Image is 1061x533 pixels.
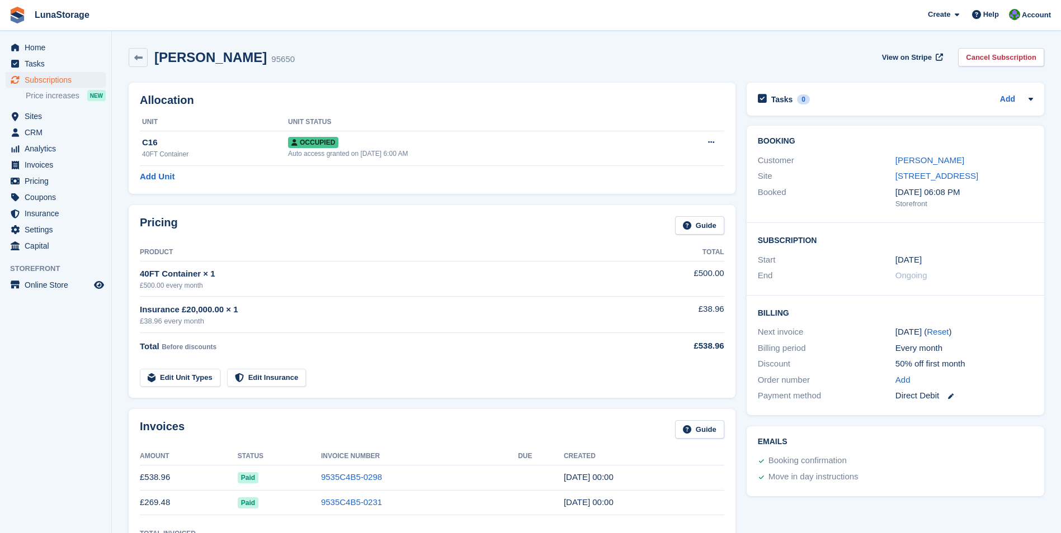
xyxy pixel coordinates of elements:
[758,234,1033,245] h2: Subscription
[634,297,724,333] td: £38.96
[140,303,634,316] div: Insurance £20,000.00 × 1
[140,94,724,107] h2: Allocation
[895,254,922,266] time: 2025-07-24 23:00:00 UTC
[140,369,220,387] a: Edit Unit Types
[771,94,793,104] h2: Tasks
[882,52,932,63] span: View on Stripe
[288,149,653,159] div: Auto access granted on [DATE] 6:00 AM
[958,48,1044,66] a: Cancel Subscription
[9,7,26,23] img: stora-icon-8386f47178a22dfd0bd8f6a31ec36ba5ce8667c1dd55bd0f319d3a0aa187defe.svg
[6,189,106,205] a: menu
[142,136,288,149] div: C16
[140,465,238,490] td: £538.96
[140,341,159,351] span: Total
[758,269,895,282] div: End
[927,327,949,336] a: Reset
[140,244,634,261] th: Product
[564,448,724,465] th: Created
[25,189,92,205] span: Coupons
[25,40,92,55] span: Home
[140,490,238,515] td: £269.48
[25,108,92,124] span: Sites
[6,173,106,189] a: menu
[6,40,106,55] a: menu
[895,389,1033,402] div: Direct Debit
[895,342,1033,355] div: Every month
[25,173,92,189] span: Pricing
[30,6,94,24] a: LunaStorage
[6,125,106,140] a: menu
[288,113,653,131] th: Unit Status
[758,137,1033,146] h2: Booking
[6,238,106,254] a: menu
[321,448,518,465] th: Invoice Number
[895,186,1033,199] div: [DATE] 06:08 PM
[6,72,106,88] a: menu
[25,222,92,237] span: Settings
[634,244,724,261] th: Total
[25,72,92,88] span: Subscriptions
[140,280,634,291] div: £500.00 every month
[6,222,106,237] a: menu
[238,472,258,483] span: Paid
[797,94,810,104] div: 0
[10,263,111,274] span: Storefront
[154,50,267,65] h2: [PERSON_NAME]
[758,307,1033,318] h2: Billing
[895,171,978,180] a: [STREET_ADDRESS]
[6,157,106,173] a: menu
[878,48,945,66] a: View on Stripe
[140,170,175,183] a: Add Unit
[6,56,106,72] a: menu
[6,206,106,221] a: menu
[6,108,106,124] a: menu
[142,149,288,159] div: 40FT Container
[895,326,1033,339] div: [DATE] ( )
[768,470,859,484] div: Move in day instructions
[758,154,895,167] div: Customer
[288,137,338,148] span: Occupied
[758,389,895,402] div: Payment method
[140,268,634,280] div: 40FT Container × 1
[26,91,79,101] span: Price increases
[140,316,634,327] div: £38.96 every month
[238,448,321,465] th: Status
[25,141,92,156] span: Analytics
[895,155,964,165] a: [PERSON_NAME]
[92,278,106,292] a: Preview store
[675,216,724,235] a: Guide
[140,448,238,465] th: Amount
[758,326,895,339] div: Next invoice
[768,454,847,468] div: Booking confirmation
[895,374,911,387] a: Add
[271,53,295,66] div: 95650
[140,420,185,439] h2: Invoices
[87,90,106,101] div: NEW
[1009,9,1020,20] img: Cathal Vaughan
[238,497,258,508] span: Paid
[6,141,106,156] a: menu
[634,261,724,296] td: £500.00
[758,358,895,370] div: Discount
[26,89,106,102] a: Price increases NEW
[564,497,614,507] time: 2025-07-24 23:00:25 UTC
[564,472,614,482] time: 2025-08-24 23:00:36 UTC
[895,270,927,280] span: Ongoing
[1022,9,1051,21] span: Account
[758,254,895,266] div: Start
[25,56,92,72] span: Tasks
[162,343,216,351] span: Before discounts
[321,497,382,507] a: 9535C4B5-0231
[928,9,950,20] span: Create
[227,369,306,387] a: Edit Insurance
[758,342,895,355] div: Billing period
[25,238,92,254] span: Capital
[6,277,106,293] a: menu
[140,216,178,235] h2: Pricing
[983,9,999,20] span: Help
[895,198,1033,210] div: Storefront
[25,125,92,140] span: CRM
[25,157,92,173] span: Invoices
[758,186,895,210] div: Booked
[518,448,564,465] th: Due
